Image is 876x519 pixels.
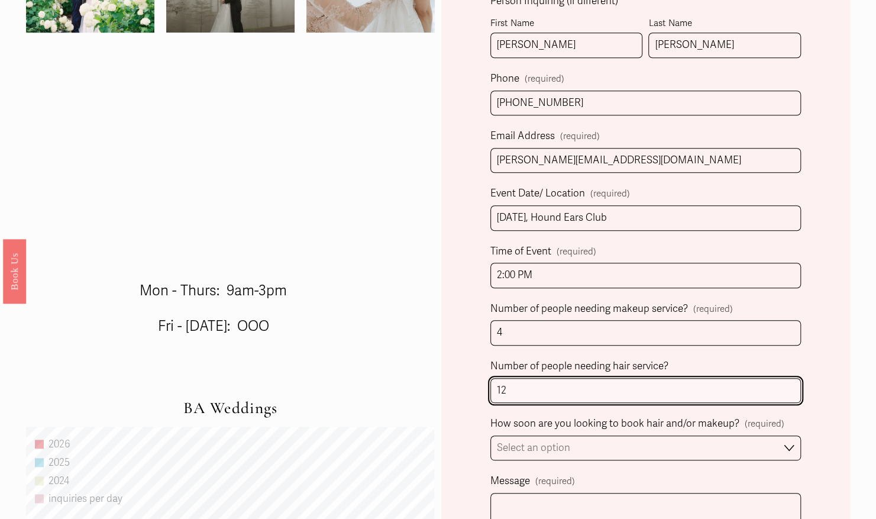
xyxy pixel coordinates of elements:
span: (required) [557,244,596,260]
input: (including the bride) [490,320,801,346]
span: Time of Event [490,243,551,261]
span: (required) [535,473,575,489]
span: Number of people needing makeup service? [490,300,688,318]
h2: BA Weddings [26,399,435,418]
select: How soon are you looking to book hair and/or makeup? [490,436,801,461]
div: Last Name [648,15,800,33]
span: Number of people needing hair service? [490,357,668,376]
span: How soon are you looking to book hair and/or makeup? [490,415,739,433]
span: Message [490,472,530,491]
span: (required) [745,416,784,432]
input: (including the bride) [490,378,801,404]
span: (required) [560,128,600,144]
span: (required) [525,75,564,83]
div: First Name [490,15,642,33]
a: Book Us [3,238,26,303]
span: Event Date/ Location [490,185,585,203]
span: (required) [693,301,733,317]
span: Fri - [DATE]: OOO [157,317,269,335]
span: Email Address [490,127,555,146]
span: Mon - Thurs: 9am-3pm [140,282,287,299]
span: Phone [490,70,519,88]
input: (estimated time) [490,263,801,288]
span: (required) [590,186,630,202]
